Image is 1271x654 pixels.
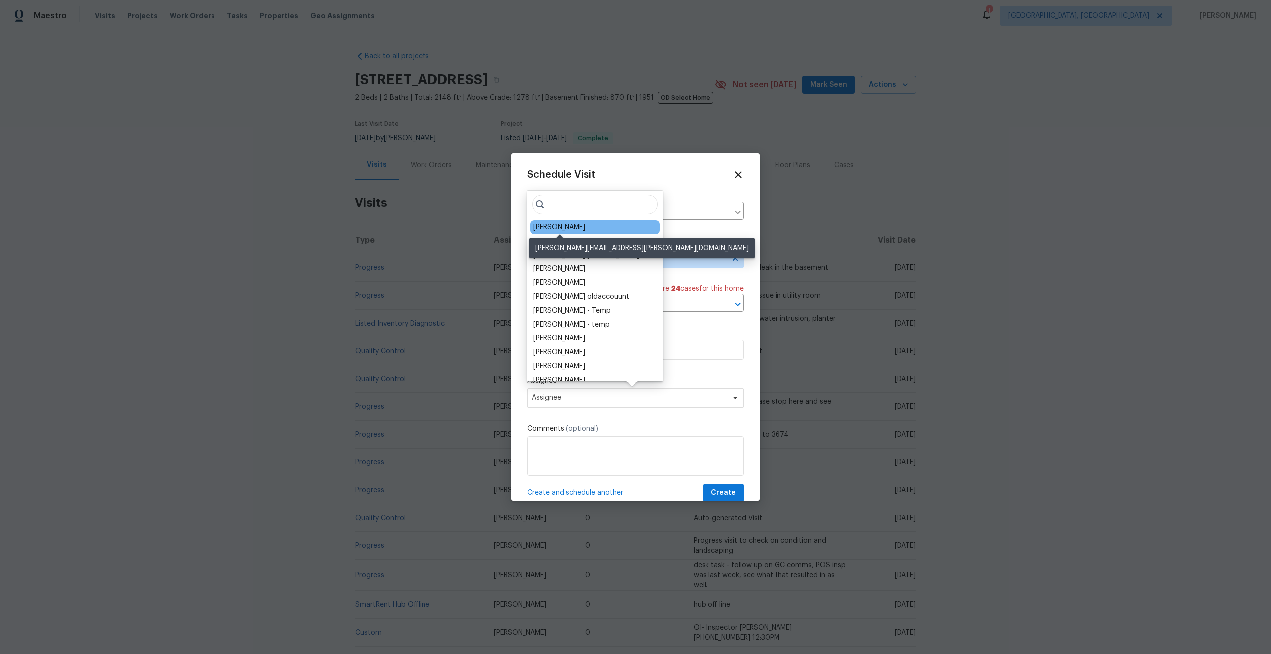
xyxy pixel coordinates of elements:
div: [PERSON_NAME] [533,347,585,357]
div: [PERSON_NAME] - temp [533,320,610,329]
label: Comments [527,424,744,434]
div: [PERSON_NAME][EMAIL_ADDRESS][PERSON_NAME][DOMAIN_NAME] [529,238,755,258]
span: 24 [671,285,680,292]
button: Create [703,484,744,502]
div: [PERSON_NAME] [533,375,585,385]
div: [PERSON_NAME] oldaccouunt [533,292,629,302]
span: Create and schedule another [527,488,623,498]
div: [PERSON_NAME] [533,278,585,288]
div: [PERSON_NAME] [533,333,585,343]
span: Create [711,487,736,499]
span: There are case s for this home [640,284,744,294]
span: Schedule Visit [527,170,595,180]
span: Close [733,169,744,180]
div: [PERSON_NAME] [533,361,585,371]
div: [PERSON_NAME] [533,236,585,246]
span: (optional) [566,425,598,432]
div: [PERSON_NAME] [533,264,585,274]
div: [PERSON_NAME] [533,222,585,232]
span: Assignee [532,394,726,402]
button: Open [731,297,745,311]
div: [PERSON_NAME] - Temp [533,306,611,316]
